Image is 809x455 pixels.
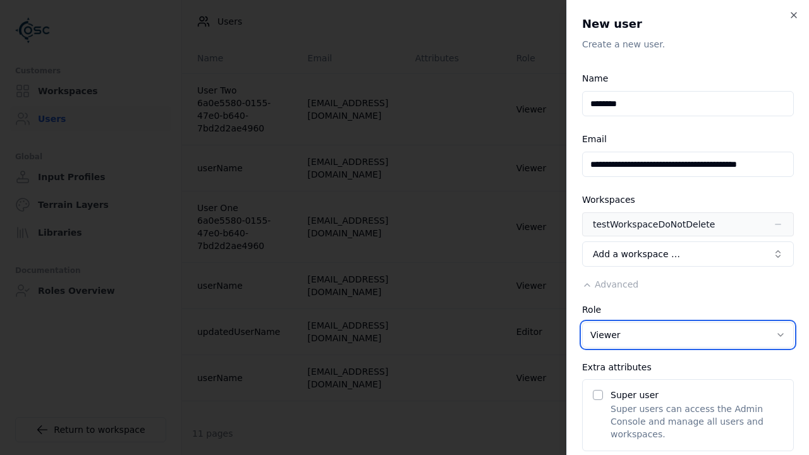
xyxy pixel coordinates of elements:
span: Advanced [595,279,638,289]
button: Advanced [582,278,638,291]
div: Extra attributes [582,363,794,372]
label: Super user [611,390,659,400]
span: Add a workspace … [593,248,680,260]
p: Create a new user. [582,38,794,51]
h2: New user [582,15,794,33]
label: Name [582,73,608,83]
label: Email [582,134,607,144]
p: Super users can access the Admin Console and manage all users and workspaces. [611,403,783,440]
label: Role [582,305,601,315]
label: Workspaces [582,195,635,205]
div: testWorkspaceDoNotDelete [593,218,715,231]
